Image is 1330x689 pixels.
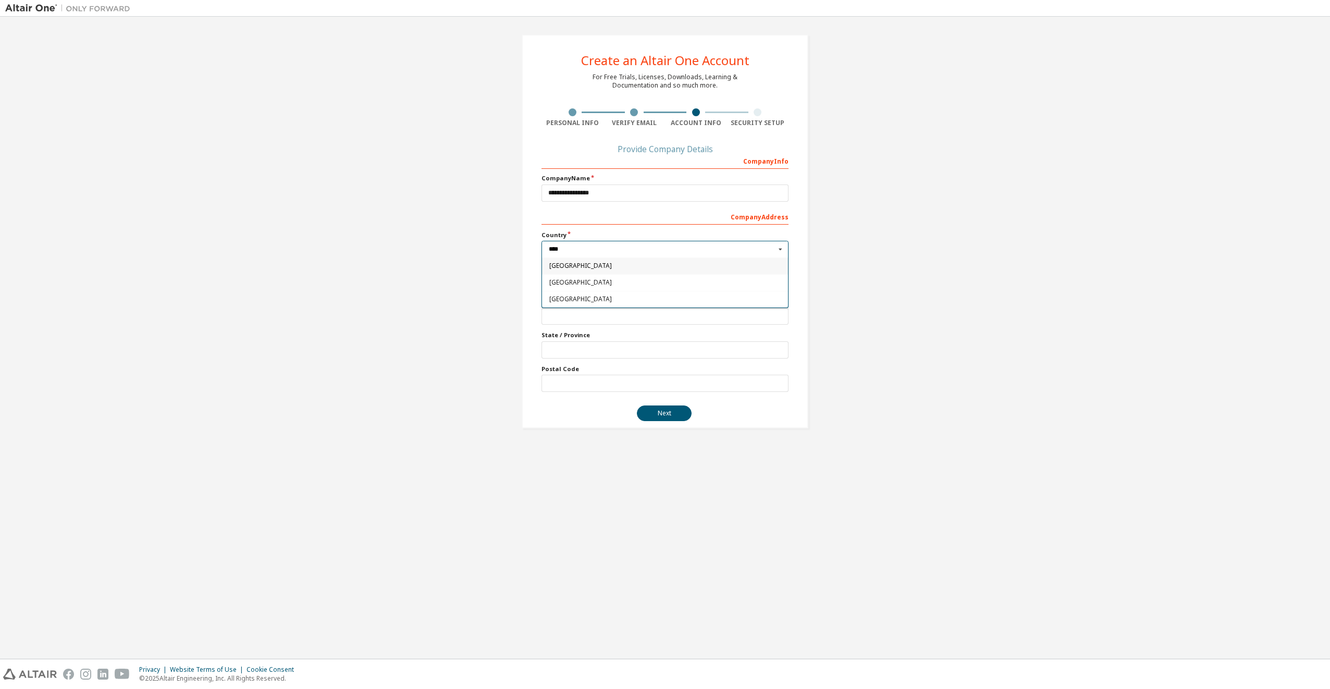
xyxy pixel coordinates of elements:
div: Provide Company Details [541,146,789,152]
span: [GEOGRAPHIC_DATA] [549,263,781,269]
p: © 2025 Altair Engineering, Inc. All Rights Reserved. [139,674,300,683]
label: Postal Code [541,365,789,373]
img: youtube.svg [115,669,130,680]
div: Company Address [541,208,789,225]
div: Company Info [541,152,789,169]
img: instagram.svg [80,669,91,680]
div: Cookie Consent [247,666,300,674]
span: [GEOGRAPHIC_DATA] [549,296,781,302]
div: Account Info [665,119,727,127]
img: altair_logo.svg [3,669,57,680]
div: Security Setup [727,119,789,127]
button: Next [637,405,692,421]
div: Website Terms of Use [170,666,247,674]
label: Company Name [541,174,789,182]
img: Altair One [5,3,136,14]
div: Verify Email [604,119,666,127]
div: Privacy [139,666,170,674]
div: Create an Altair One Account [581,54,749,67]
label: State / Province [541,331,789,339]
img: facebook.svg [63,669,74,680]
div: Personal Info [541,119,604,127]
span: [GEOGRAPHIC_DATA] [549,279,781,286]
img: linkedin.svg [97,669,108,680]
div: For Free Trials, Licenses, Downloads, Learning & Documentation and so much more. [593,73,737,90]
label: Country [541,231,789,239]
